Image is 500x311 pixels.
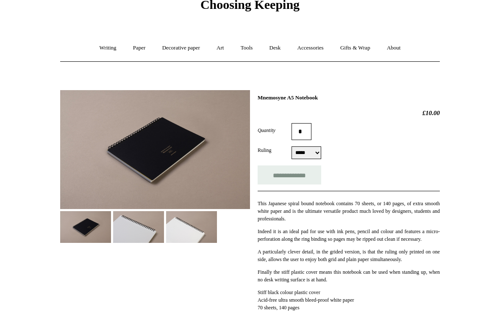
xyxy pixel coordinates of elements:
a: Desk [262,37,289,60]
h2: £10.00 [258,110,440,117]
img: Mnemosyne A5 Notebook [113,212,164,243]
img: Mnemosyne A5 Notebook [166,212,217,243]
p: This Japanese spiral bound notebook contains 70 sheets, or 140 pages, of extra smooth white paper... [258,200,440,223]
a: Tools [233,37,261,60]
img: Mnemosyne A5 Notebook [60,212,111,243]
span: Acid-free ultra smooth bleed-proof white paper [258,297,354,303]
h1: Mnemosyne A5 Notebook [258,95,440,102]
p: A particularly clever detail, in the grided version, is that the ruling only printed on one side,... [258,248,440,264]
p: Finally the stiff plastic cover means this notebook can be used when standing up, when no desk wr... [258,269,440,284]
a: Choosing Keeping [200,5,300,11]
a: Decorative paper [155,37,208,60]
a: About [379,37,408,60]
a: Art [209,37,231,60]
p: Indeed it is an ideal pad for use with ink pens, pencil and colour and features a micro-perforati... [258,228,440,243]
img: Mnemosyne A5 Notebook [60,91,250,209]
a: Paper [125,37,153,60]
label: Ruling [258,147,292,154]
label: Quantity [258,127,292,135]
span: Stiff black colour plastic cover [258,290,320,296]
a: Gifts & Wrap [333,37,378,60]
a: Writing [92,37,124,60]
a: Accessories [290,37,331,60]
span: 70 sheets, 140 pages [258,305,300,311]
